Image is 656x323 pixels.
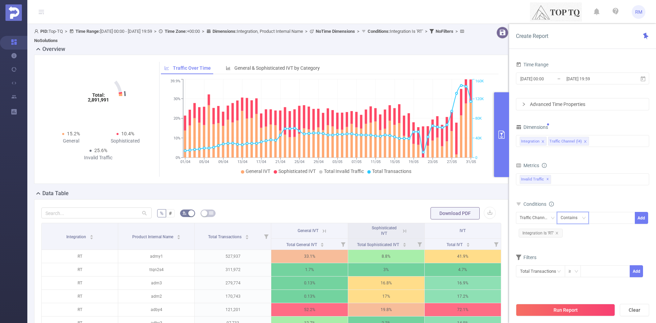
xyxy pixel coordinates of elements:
[195,263,271,276] p: 311,972
[67,131,80,136] span: 15.2%
[320,242,324,244] i: icon: caret-up
[475,156,477,160] tspan: 0
[357,242,400,247] span: Total Sophisticated IVT
[425,290,501,303] p: 17.2%
[271,290,347,303] p: 0.13%
[195,290,271,303] p: 170,743
[423,29,429,34] span: >
[620,304,649,316] button: Clear
[320,242,324,246] div: Sort
[520,175,551,184] span: Invalid Traffic
[460,228,466,233] span: IVT
[42,189,69,198] h2: Data Table
[76,29,100,34] b: Time Range:
[174,136,180,140] tspan: 10%
[430,207,480,219] button: Download PDF
[164,66,169,70] i: icon: line-chart
[182,211,187,215] i: icon: bg-colors
[516,62,548,67] span: Time Range
[348,290,424,303] p: 17%
[475,117,482,121] tspan: 80K
[520,137,547,146] li: Integration
[574,269,578,274] i: icon: down
[332,160,342,164] tspan: 03/05
[516,98,649,110] div: icon: rightAdvanced Time Properties
[173,65,211,71] span: Traffic Over Time
[271,263,347,276] p: 1.7%
[466,160,476,164] tspan: 31/05
[548,137,589,146] li: Traffic Channel (l4)
[541,140,545,144] i: icon: close
[42,45,65,53] h2: Overview
[174,116,180,121] tspan: 20%
[475,79,484,84] tspan: 160K
[428,160,438,164] tspan: 23/05
[88,97,109,103] tspan: 2,891,991
[34,29,466,43] span: Top-TQ [DATE] 00:00 - [DATE] 19:59 +00:00
[42,290,118,303] p: RT
[271,250,347,263] p: 33.1%
[542,163,547,168] i: icon: info-circle
[121,131,134,136] span: 10.4%
[453,29,460,34] span: >
[94,148,107,153] span: 25.6%
[63,29,69,34] span: >
[41,207,152,218] input: Search...
[218,160,228,164] tspan: 09/04
[425,250,501,263] p: 41.9%
[261,223,271,250] i: Filter menu
[34,29,40,33] i: icon: user
[118,277,194,290] p: adm3
[546,175,549,184] span: ✕
[313,160,323,164] tspan: 29/04
[195,303,271,316] p: 121,201
[523,201,554,207] span: Conditions
[234,65,320,71] span: General & Sophisticated IVT by Category
[630,265,643,277] button: Add
[522,102,526,106] i: icon: right
[152,29,159,34] span: >
[98,137,153,145] div: Sophisticated
[118,250,194,263] p: admy1
[177,234,181,238] div: Sort
[174,97,180,101] tspan: 30%
[520,212,554,224] div: Traffic Channel (l4)
[44,137,98,145] div: General
[368,29,423,34] span: Integration Is 'RT'
[160,211,163,216] span: %
[246,169,270,174] span: General IVT
[303,29,310,34] span: >
[403,242,407,244] i: icon: caret-up
[348,277,424,290] p: 16.8%
[466,242,470,246] div: Sort
[90,237,93,239] i: icon: caret-down
[355,29,361,34] span: >
[271,303,347,316] p: 52.2%
[40,29,49,34] b: PID:
[278,169,316,174] span: Sophisticated IVT
[324,169,364,174] span: Total Invalid Traffic
[635,5,642,19] span: RM
[213,29,303,34] span: Integration, Product Internal Name
[169,211,172,216] span: #
[245,234,249,236] i: icon: caret-up
[447,242,464,247] span: Total IVT
[42,250,118,263] p: RT
[170,79,180,84] tspan: 39.9%
[338,239,348,250] i: Filter menu
[425,303,501,316] p: 72.1%
[177,237,180,239] i: icon: caret-down
[348,303,424,316] p: 19.8%
[389,160,399,164] tspan: 15/05
[42,303,118,316] p: RT
[42,263,118,276] p: RT
[286,242,318,247] span: Total General IVT
[368,29,390,34] b: Conditions :
[66,234,87,239] span: Integration
[5,4,22,21] img: Protected Media
[466,242,470,244] i: icon: caret-up
[635,212,648,224] button: Add
[491,239,501,250] i: Filter menu
[555,231,559,235] i: icon: close
[403,244,407,246] i: icon: caret-down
